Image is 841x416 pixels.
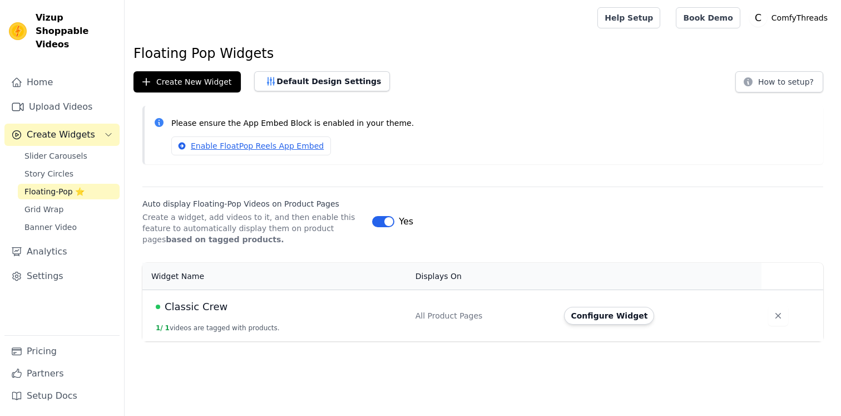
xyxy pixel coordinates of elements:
[735,79,823,90] a: How to setup?
[676,7,740,28] a: Book Demo
[4,265,120,287] a: Settings
[4,71,120,94] a: Home
[142,212,363,245] p: Create a widget, add videos to it, and then enable this feature to automatically display them on ...
[768,306,788,326] button: Delete widget
[597,7,660,28] a: Help Setup
[9,22,27,40] img: Vizup
[18,166,120,182] a: Story Circles
[755,12,761,23] text: C
[156,324,163,332] span: 1 /
[4,241,120,263] a: Analytics
[767,8,832,28] p: ComfyThreads
[24,204,63,215] span: Grid Wrap
[171,117,814,130] p: Please ensure the App Embed Block is enabled in your theme.
[24,222,77,233] span: Banner Video
[735,71,823,92] button: How to setup?
[18,202,120,217] a: Grid Wrap
[4,124,120,146] button: Create Widgets
[372,215,413,228] button: Yes
[415,310,551,321] div: All Product Pages
[4,363,120,385] a: Partners
[24,186,85,197] span: Floating-Pop ⭐
[24,168,73,179] span: Story Circles
[142,263,409,290] th: Widget Name
[749,8,832,28] button: C ComfyThreads
[4,96,120,118] a: Upload Videos
[165,299,227,315] span: Classic Crew
[166,235,284,244] strong: based on tagged products.
[133,71,241,92] button: Create New Widget
[133,45,832,62] h1: Floating Pop Widgets
[399,215,413,228] span: Yes
[156,324,280,332] button: 1/ 1videos are tagged with products.
[156,305,160,309] span: Live Published
[171,136,331,155] a: Enable FloatPop Reels App Embed
[564,307,654,325] button: Configure Widget
[18,219,120,235] a: Banner Video
[142,198,363,209] label: Auto display Floating-Pop Videos on Product Pages
[18,148,120,164] a: Slider Carousels
[409,263,558,290] th: Displays On
[254,71,390,91] button: Default Design Settings
[4,340,120,363] a: Pricing
[36,11,115,51] span: Vizup Shoppable Videos
[165,324,170,332] span: 1
[24,150,87,161] span: Slider Carousels
[18,184,120,199] a: Floating-Pop ⭐
[27,128,95,141] span: Create Widgets
[4,385,120,407] a: Setup Docs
